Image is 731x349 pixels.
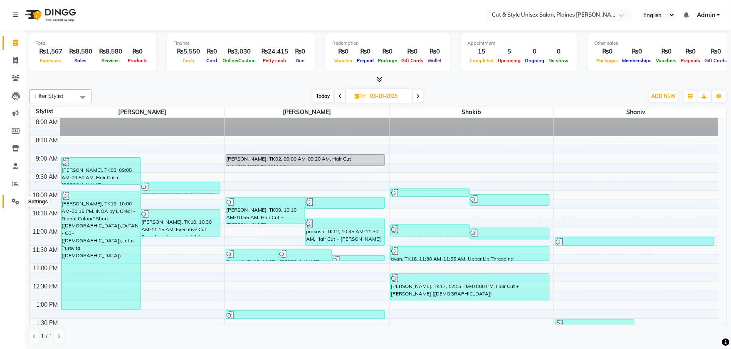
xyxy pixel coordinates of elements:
div: [PERSON_NAME], TK02, 09:00 AM-09:20 AM, Hair Cut ([DEMOGRAPHIC_DATA]) [226,155,385,166]
div: ₨0 [595,47,620,56]
div: ₨0 [399,47,426,56]
div: ₨0 [203,47,220,56]
div: [PERSON_NAME], TK03, 09:05 AM-09:50 AM, Hair Cut + [PERSON_NAME] ([DEMOGRAPHIC_DATA]) [62,158,141,184]
span: Completed [468,58,496,63]
div: [PERSON_NAME], TK18, 01:30 PM-02:15 PM, Lotus Basic- Pedicure ([DEMOGRAPHIC_DATA]) [556,320,635,346]
span: Shaniv [554,107,719,117]
div: 1:00 PM [35,300,60,309]
div: 9:00 AM [35,154,60,163]
span: Cash [180,58,196,63]
div: ₨0 [332,47,355,56]
span: Upcoming [496,58,523,63]
div: prakash, TK12, 10:45 AM-11:30 AM, Hair Cut + [PERSON_NAME] ([DEMOGRAPHIC_DATA]) [306,219,385,245]
div: [PERSON_NAME], TK07, 09:55 AM-10:10 AM, [PERSON_NAME] Styling ([DEMOGRAPHIC_DATA]) [391,188,470,196]
span: [PERSON_NAME] [60,107,225,117]
div: [PERSON_NAME], TK08, 10:05 AM-10:25 AM, Hair Cut ([DEMOGRAPHIC_DATA]) [470,195,549,205]
div: ₨0 [654,47,679,56]
div: [PERSON_NAME], TK18, 10:00 AM-01:15 PM, INOA by L'Oréal - Global Colour* Short ([DEMOGRAPHIC_DATA... [62,191,141,310]
span: Card [205,58,220,63]
span: Petty cash [261,58,289,63]
div: 11:30 AM [31,246,60,254]
span: Due [294,58,306,63]
div: 12:30 PM [32,282,60,291]
span: 1 / 1 [41,332,52,341]
span: Online/Custom [220,58,258,63]
div: Stylist [30,107,60,116]
div: [PERSON_NAME], TK10, 10:30 AM-11:15 AM, Executive Cut (Layering, change of style) ([DEMOGRAPHIC_D... [141,210,220,236]
img: logo [21,3,78,27]
div: [PERSON_NAME], TK10, 11:15 AM-11:30 AM, Hair Wash ([DEMOGRAPHIC_DATA]) [556,237,714,245]
span: Packages [595,58,620,63]
div: [PERSON_NAME], TK11, 11:00 AM-11:20 AM, Shave ([DEMOGRAPHIC_DATA]) [470,228,549,239]
div: [PERSON_NAME], TK09, 10:55 AM-11:15 AM, Hair Cut ([DEMOGRAPHIC_DATA]) [391,225,470,236]
span: Memberships [620,58,654,63]
div: Settings [26,197,50,207]
div: ₨0 [291,47,309,56]
span: Admin [697,11,715,20]
div: 15 [468,47,496,56]
div: [PERSON_NAME], TK14, 11:45 AM-11:55 AM, Upper Lip Threading ([DEMOGRAPHIC_DATA]),Chin Threading (... [332,256,385,261]
div: ₨5,550 [173,47,203,56]
div: Total [36,40,150,47]
span: Prepaid [355,58,376,63]
span: Services [99,58,122,63]
span: Voucher [332,58,355,63]
div: 11:00 AM [31,227,60,236]
input: 2025-10-03 [368,90,409,103]
div: 8:00 AM [35,118,60,127]
div: [PERSON_NAME], TK07, 10:10 AM-10:30 AM, Hair Cut ([DEMOGRAPHIC_DATA]) [306,198,385,208]
span: Shakib [390,107,554,117]
div: ₨8,580 [96,47,126,56]
div: 10:00 AM [31,191,60,200]
div: ₨0 [376,47,399,56]
div: ₨0 [126,47,150,56]
span: Package [376,58,399,63]
button: ADD NEW [650,90,678,102]
span: Fri [353,93,368,99]
div: Bhemah, TK13, 11:35 AM-11:55 AM, Hair Cut ([DEMOGRAPHIC_DATA]) [226,249,279,261]
div: ₨0 [679,47,703,56]
div: [PERSON_NAME], TK17, 12:15 PM-01:00 PM, Hair Cut + [PERSON_NAME] ([DEMOGRAPHIC_DATA]) [391,274,549,300]
div: Other sales [595,40,729,47]
span: [PERSON_NAME] [225,107,389,117]
span: Today [313,90,333,103]
span: Products [126,58,150,63]
div: 5 [496,47,523,56]
div: ₨8,580 [66,47,96,56]
div: [PERSON_NAME], TK15, 11:35 AM-11:55 AM, Shave ([DEMOGRAPHIC_DATA]) [279,249,331,261]
span: Sales [73,58,89,63]
div: ₨24,415 [258,47,291,56]
div: gyan, TK16, 11:30 AM-11:55 AM, Upper Lip Threading ([DEMOGRAPHIC_DATA]),Hair Cut ([DEMOGRAPHIC_DA... [391,246,549,261]
div: 12:00 PM [32,264,60,273]
div: Finance [173,40,309,47]
span: Expenses [38,58,64,63]
div: ₨0 [703,47,729,56]
span: Wallet [426,58,444,63]
span: Gift Cards [703,58,729,63]
div: Redemption [332,40,444,47]
div: 8:30 AM [35,136,60,145]
div: 1:30 PM [35,319,60,327]
div: 0 [547,47,571,56]
span: Prepaids [679,58,703,63]
div: 0 [523,47,547,56]
span: No show [547,58,571,63]
div: 9:30 AM [35,173,60,181]
span: Gift Cards [399,58,426,63]
div: 10:30 AM [31,209,60,218]
div: [PERSON_NAME], TK09, 10:10 AM-10:55 AM, Hair Cut + [PERSON_NAME] ([DEMOGRAPHIC_DATA]) [226,198,305,224]
div: [PERSON_NAME], TK18, 01:15 PM-01:30 PM, Eyebrows Threading ([DEMOGRAPHIC_DATA]),Upper Lip Threadi... [226,311,385,319]
span: Vouchers [654,58,679,63]
div: Appointment [468,40,571,47]
div: ₨1,567 [36,47,66,56]
div: ₨0 [426,47,444,56]
div: ₨3,030 [220,47,258,56]
div: ₨0 [355,47,376,56]
div: ₨0 [620,47,654,56]
span: Filter Stylist [35,93,64,99]
span: Ongoing [523,58,547,63]
span: ADD NEW [652,93,676,99]
div: PERIER, TK06, 09:45 AM-10:05 AM, Hair Cut ([DEMOGRAPHIC_DATA]) [141,182,220,193]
